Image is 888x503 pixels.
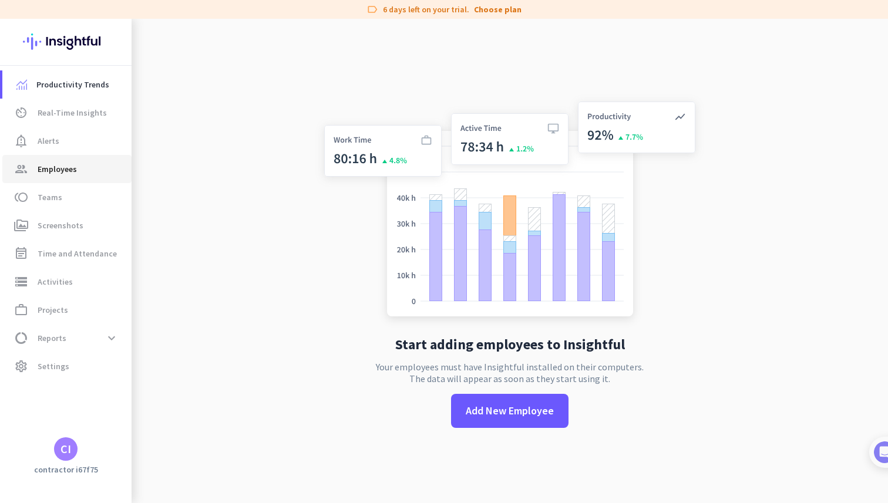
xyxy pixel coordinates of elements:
[14,106,28,120] i: av_timer
[38,359,69,373] span: Settings
[14,247,28,261] i: event_note
[38,275,73,289] span: Activities
[14,190,28,204] i: toll
[23,19,109,65] img: Insightful logo
[2,268,132,296] a: storageActivities
[38,134,59,148] span: Alerts
[38,218,83,232] span: Screenshots
[38,190,62,204] span: Teams
[60,443,71,455] div: CI
[14,162,28,176] i: group
[451,394,569,428] button: Add New Employee
[2,99,132,127] a: av_timerReal-Time Insights
[2,183,132,211] a: tollTeams
[2,127,132,155] a: notification_importantAlerts
[38,162,77,176] span: Employees
[16,79,27,90] img: menu-item
[14,134,28,148] i: notification_important
[14,303,28,317] i: work_outline
[38,331,66,345] span: Reports
[14,218,28,232] i: perm_media
[38,247,117,261] span: Time and Attendance
[315,94,704,328] img: no-search-results
[466,403,554,418] span: Add New Employee
[2,352,132,380] a: settingsSettings
[2,70,132,99] a: menu-itemProductivity Trends
[395,337,625,352] h2: Start adding employees to Insightful
[38,106,107,120] span: Real-Time Insights
[38,303,68,317] span: Projects
[474,4,522,15] a: Choose plan
[376,361,644,384] p: Your employees must have Insightful installed on their computers. The data will appear as soon as...
[14,331,28,345] i: data_usage
[2,324,132,352] a: data_usageReportsexpand_more
[2,296,132,324] a: work_outlineProjects
[101,328,122,349] button: expand_more
[36,77,109,92] span: Productivity Trends
[2,239,132,268] a: event_noteTime and Attendance
[2,155,132,183] a: groupEmployees
[14,275,28,289] i: storage
[2,211,132,239] a: perm_mediaScreenshots
[14,359,28,373] i: settings
[366,4,378,15] i: label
